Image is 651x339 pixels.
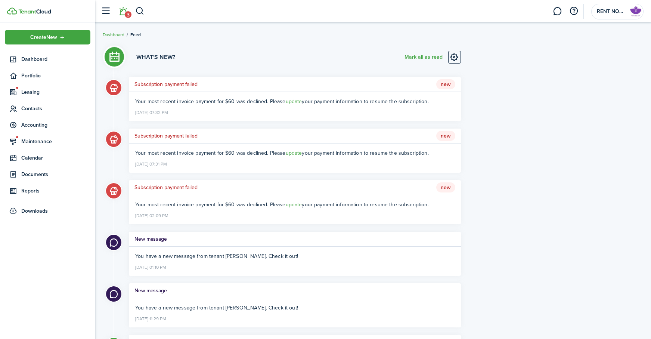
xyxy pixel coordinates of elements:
[21,170,90,178] span: Documents
[21,88,90,96] span: Leasing
[18,9,51,14] img: TenantCloud
[135,252,298,260] span: You have a new message from tenant [PERSON_NAME]. Check it out!
[21,72,90,80] span: Portfolio
[135,158,167,168] time: [DATE] 07:31 PM
[286,201,302,209] a: update
[21,207,48,215] span: Downloads
[436,182,455,193] span: New
[21,121,90,129] span: Accounting
[135,201,429,209] ng-component: Your most recent invoice payment for $60 was declined. Please your payment information to resume ...
[21,138,90,145] span: Maintenance
[99,4,113,18] button: Open sidebar
[286,98,302,105] a: update
[135,210,168,220] time: [DATE] 02:09 PM
[135,107,168,117] time: [DATE] 07:32 PM
[5,184,90,198] a: Reports
[5,52,90,67] a: Dashboard
[436,79,455,90] span: New
[135,304,298,312] span: You have a new message from tenant [PERSON_NAME]. Check it out!
[134,80,198,88] h5: Subscription payment failed
[30,35,57,40] span: Create New
[103,31,124,38] a: Dashboard
[135,262,166,271] time: [DATE] 01:10 PM
[135,98,429,105] ng-component: Your most recent invoice payment for $60 was declined. Please your payment information to resume ...
[597,9,627,14] span: RENT NOW TODAY LLC
[404,51,443,64] button: Mark all as read
[130,31,141,38] span: Feed
[134,287,167,295] h5: New message
[134,235,167,243] h5: New message
[21,55,90,63] span: Dashboard
[135,5,145,18] button: Search
[21,105,90,113] span: Contacts
[5,30,90,44] button: Open menu
[436,131,455,141] span: New
[550,2,564,21] a: Messaging
[135,313,166,323] time: [DATE] 11:29 PM
[134,184,198,191] h5: Subscription payment failed
[134,132,198,140] h5: Subscription payment failed
[135,149,429,157] ng-component: Your most recent invoice payment for $60 was declined. Please your payment information to resume ...
[21,154,90,162] span: Calendar
[21,187,90,195] span: Reports
[136,53,175,62] h3: What's new?
[630,6,642,18] img: RENT NOW TODAY LLC
[7,7,17,15] img: TenantCloud
[286,149,302,157] a: update
[567,5,580,18] button: Open resource center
